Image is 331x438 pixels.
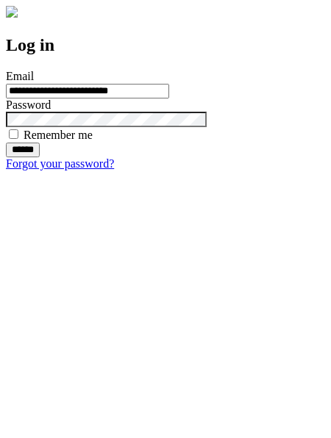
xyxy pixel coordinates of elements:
h2: Log in [6,35,325,55]
a: Forgot your password? [6,157,114,170]
label: Remember me [24,129,93,141]
label: Password [6,98,51,111]
label: Email [6,70,34,82]
img: logo-4e3dc11c47720685a147b03b5a06dd966a58ff35d612b21f08c02c0306f2b779.png [6,6,18,18]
